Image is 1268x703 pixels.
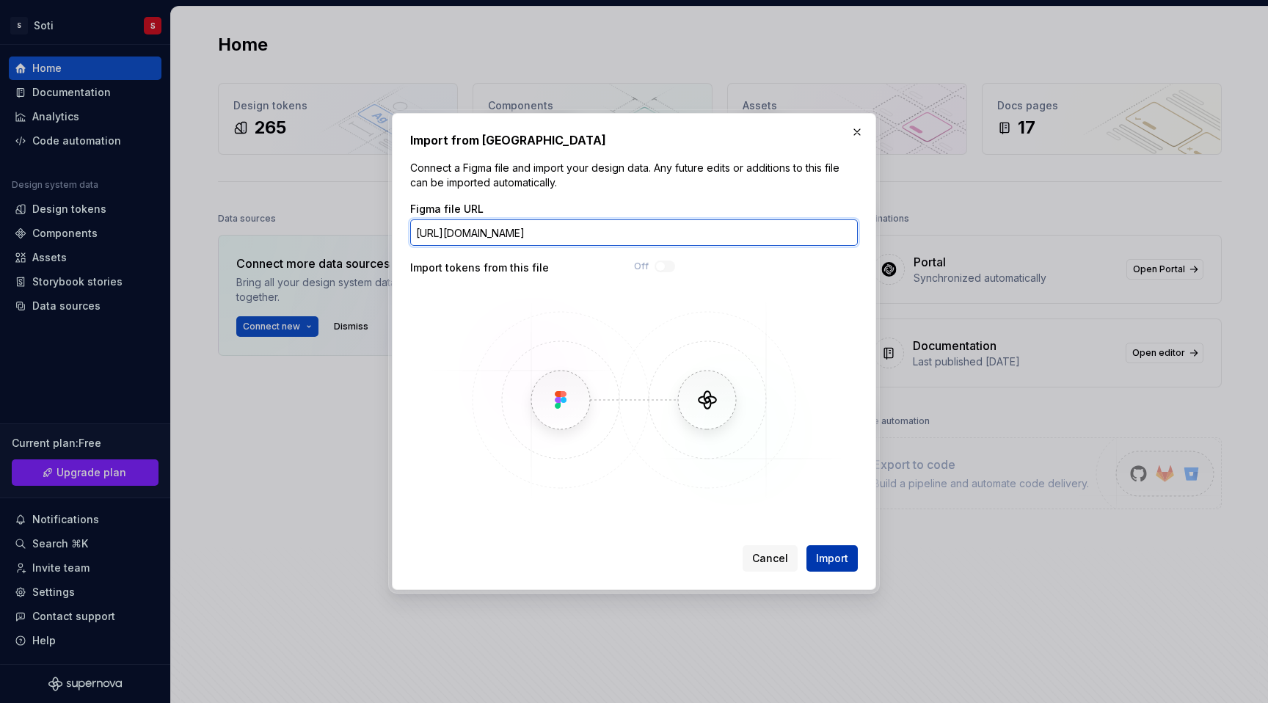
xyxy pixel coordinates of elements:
[410,161,858,190] p: Connect a Figma file and import your design data. Any future edits or additions to this file can ...
[743,545,798,572] button: Cancel
[752,551,788,566] span: Cancel
[410,131,858,149] h2: Import from [GEOGRAPHIC_DATA]
[410,202,484,216] label: Figma file URL
[634,261,649,272] label: Off
[410,261,634,275] div: Import tokens from this file
[806,545,858,572] button: Import
[410,219,858,246] input: https://figma.com/file/...
[816,551,848,566] span: Import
